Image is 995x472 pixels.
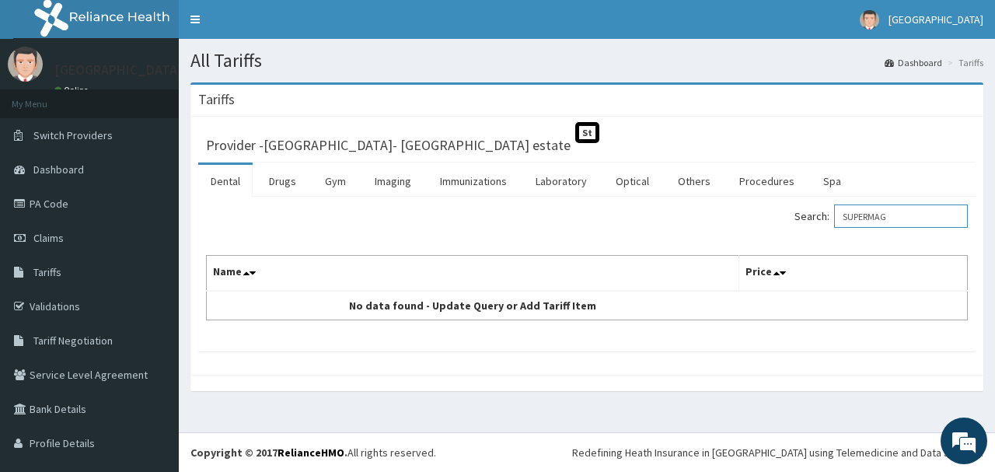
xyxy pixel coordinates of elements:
[885,56,942,69] a: Dashboard
[207,256,739,292] th: Name
[834,205,968,228] input: Search:
[603,165,662,198] a: Optical
[428,165,519,198] a: Immunizations
[190,446,347,460] strong: Copyright © 2017 .
[278,446,344,460] a: RelianceHMO
[81,87,261,107] div: Chat with us now
[190,51,983,71] h1: All Tariffs
[794,205,968,228] label: Search:
[206,138,571,152] h3: Provider - [GEOGRAPHIC_DATA]- [GEOGRAPHIC_DATA] estate
[90,138,215,295] span: We're online!
[8,47,43,82] img: User Image
[207,291,739,320] td: No data found - Update Query or Add Tariff Item
[575,122,599,143] span: St
[944,56,983,69] li: Tariffs
[33,265,61,279] span: Tariffs
[665,165,723,198] a: Others
[33,231,64,245] span: Claims
[860,10,879,30] img: User Image
[727,165,807,198] a: Procedures
[312,165,358,198] a: Gym
[257,165,309,198] a: Drugs
[33,334,113,348] span: Tariff Negotiation
[739,256,968,292] th: Price
[179,432,995,472] footer: All rights reserved.
[362,165,424,198] a: Imaging
[33,128,113,142] span: Switch Providers
[8,310,296,365] textarea: Type your message and hit 'Enter'
[198,93,235,107] h3: Tariffs
[198,165,253,198] a: Dental
[889,12,983,26] span: [GEOGRAPHIC_DATA]
[33,163,84,177] span: Dashboard
[29,78,63,117] img: d_794563401_company_1708531726252_794563401
[54,85,92,96] a: Online
[54,63,183,77] p: [GEOGRAPHIC_DATA]
[255,8,292,45] div: Minimize live chat window
[572,445,983,460] div: Redefining Heath Insurance in [GEOGRAPHIC_DATA] using Telemedicine and Data Science!
[523,165,599,198] a: Laboratory
[811,165,854,198] a: Spa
